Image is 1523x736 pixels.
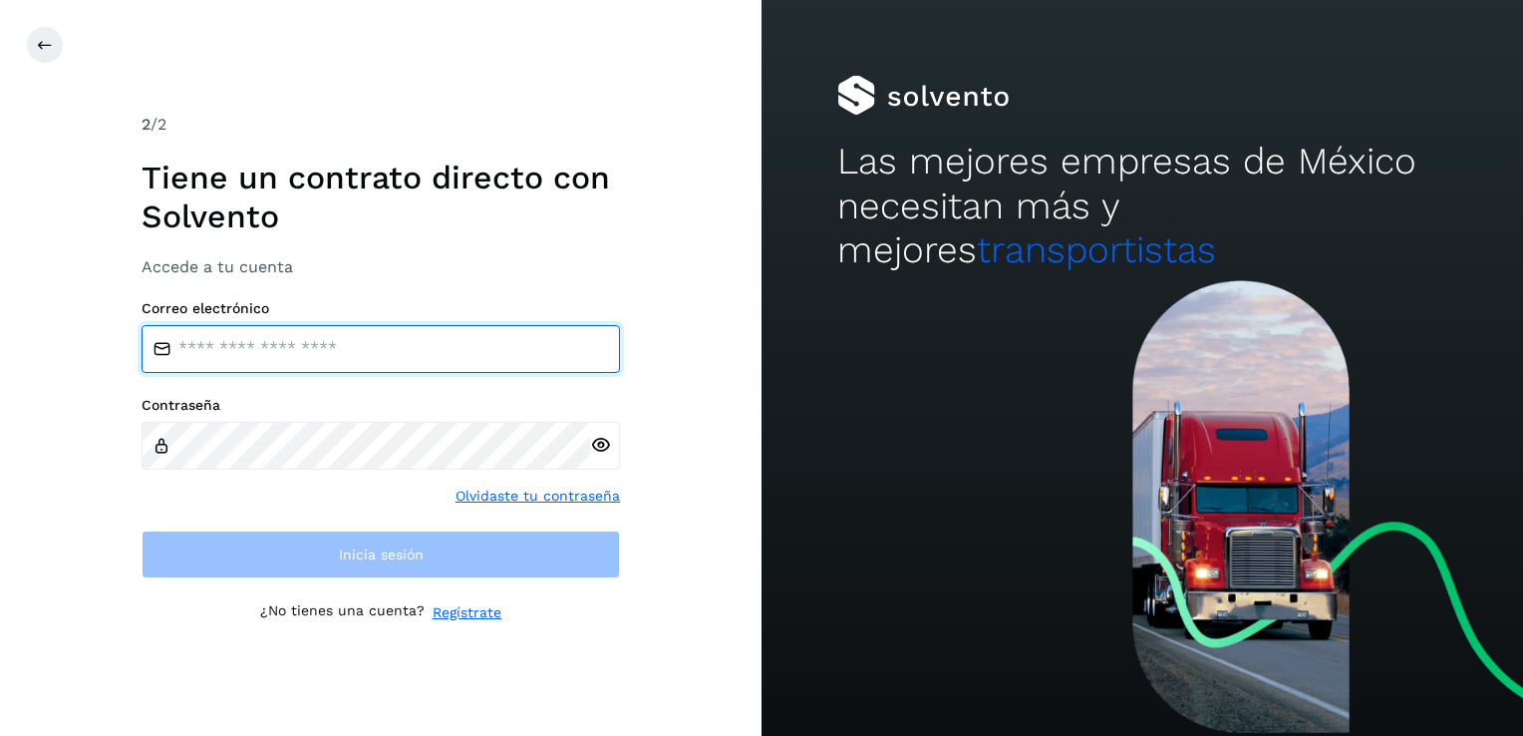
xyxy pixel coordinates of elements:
label: Contraseña [142,397,620,414]
button: Inicia sesión [142,531,620,578]
label: Correo electrónico [142,300,620,317]
h2: Las mejores empresas de México necesitan más y mejores [837,140,1446,272]
h1: Tiene un contrato directo con Solvento [142,159,620,235]
a: Olvidaste tu contraseña [456,486,620,507]
a: Regístrate [433,602,501,623]
div: /2 [142,113,620,137]
span: transportistas [977,228,1216,271]
h3: Accede a tu cuenta [142,257,620,276]
p: ¿No tienes una cuenta? [260,602,425,623]
span: 2 [142,115,151,134]
span: Inicia sesión [339,548,424,561]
